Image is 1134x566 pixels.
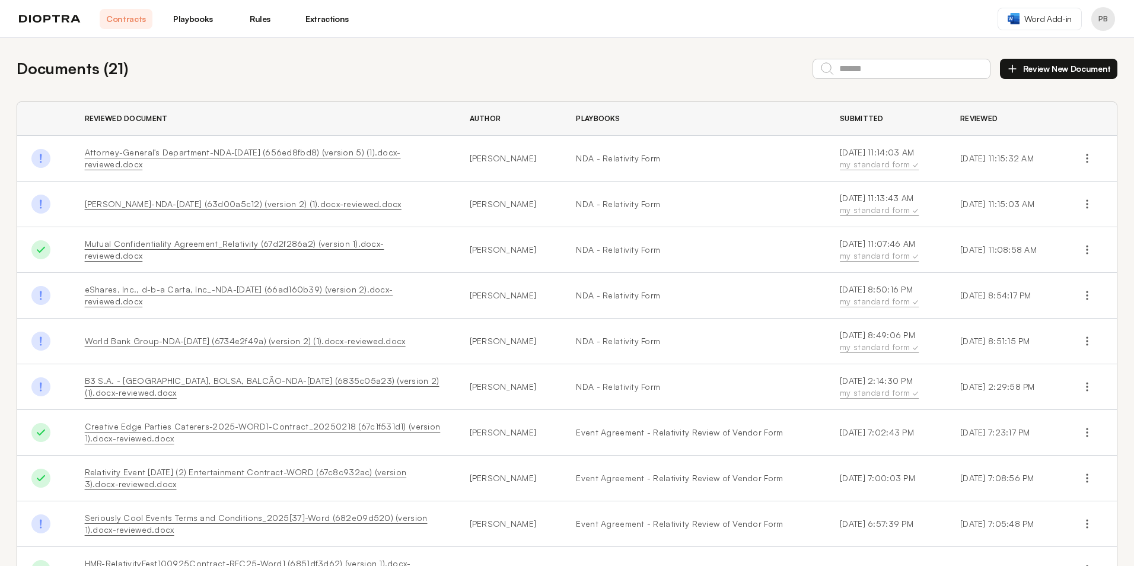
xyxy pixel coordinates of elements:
[85,199,402,209] a: [PERSON_NAME]-NDA-[DATE] (63d00a5c12) (version 2) (1).docx-reviewed.docx
[71,102,455,136] th: Reviewed Document
[946,136,1063,182] td: [DATE] 11:15:32 AM
[946,364,1063,410] td: [DATE] 2:29:58 PM
[31,149,50,168] img: Done
[840,295,932,307] div: my standard form ✓
[576,335,811,347] a: NDA - Relativity Form
[946,501,1063,547] td: [DATE] 7:05:48 PM
[1024,13,1072,25] span: Word Add-in
[840,204,932,216] div: my standard form ✓
[826,410,946,456] td: [DATE] 7:02:43 PM
[946,273,1063,319] td: [DATE] 8:54:17 PM
[167,9,219,29] a: Playbooks
[31,514,50,533] img: Done
[31,286,50,305] img: Done
[1008,13,1020,24] img: word
[301,9,353,29] a: Extractions
[826,456,946,501] td: [DATE] 7:00:03 PM
[85,513,428,535] a: Seriously Cool Events Terms and Conditions_2025[37]-Word (682e09d520) (version 1).docx-reviewed.docx
[85,147,401,169] a: Attorney-General's Department-NDA-[DATE] (656ed8fbd8) (version 5) (1).docx-reviewed.docx
[576,244,811,256] a: NDA - Relativity Form
[455,227,562,273] td: [PERSON_NAME]
[455,501,562,547] td: [PERSON_NAME]
[31,332,50,351] img: Done
[826,319,946,364] td: [DATE] 8:49:06 PM
[826,182,946,227] td: [DATE] 11:13:43 AM
[17,57,128,80] h2: Documents ( 21 )
[840,387,932,399] div: my standard form ✓
[946,102,1063,136] th: Reviewed
[576,381,811,393] a: NDA - Relativity Form
[85,336,406,346] a: World Bank Group-NDA-[DATE] (6734e2f49a) (version 2) (1).docx-reviewed.docx
[946,410,1063,456] td: [DATE] 7:23:17 PM
[576,198,811,210] a: NDA - Relativity Form
[85,467,407,489] a: Relativity Event [DATE] (2) Entertainment Contract-WORD (67c8c932ac) (version 3).docx-reviewed.docx
[840,250,932,262] div: my standard form ✓
[455,102,562,136] th: Author
[826,364,946,410] td: [DATE] 2:14:30 PM
[1000,59,1117,79] button: Review New Document
[100,9,152,29] a: Contracts
[455,456,562,501] td: [PERSON_NAME]
[234,9,286,29] a: Rules
[85,421,441,443] a: Creative Edge Parties Caterers-2025-WORD1-Contract_20250218 (67c1f531d1) (version 1).docx-reviewe...
[31,423,50,442] img: Done
[826,501,946,547] td: [DATE] 6:57:39 PM
[31,240,50,259] img: Done
[576,152,811,164] a: NDA - Relativity Form
[1091,7,1115,31] button: Profile menu
[85,284,393,306] a: eShares, Inc., d-b-a Carta, Inc_-NDA-[DATE] (66ad160b39) (version 2).docx-reviewed.docx
[455,182,562,227] td: [PERSON_NAME]
[840,341,932,353] div: my standard form ✓
[31,469,50,488] img: Done
[946,227,1063,273] td: [DATE] 11:08:58 AM
[19,15,81,23] img: logo
[946,182,1063,227] td: [DATE] 11:15:03 AM
[576,518,811,530] a: Event Agreement - Relativity Review of Vendor Form
[998,8,1082,30] a: Word Add-in
[946,319,1063,364] td: [DATE] 8:51:15 PM
[31,377,50,396] img: Done
[826,102,946,136] th: Submitted
[85,239,384,260] a: Mutual Confidentiality Agreement_Relativity (67d2f286a2) (version 1).docx-reviewed.docx
[576,290,811,301] a: NDA - Relativity Form
[455,273,562,319] td: [PERSON_NAME]
[576,472,811,484] a: Event Agreement - Relativity Review of Vendor Form
[576,427,811,438] a: Event Agreement - Relativity Review of Vendor Form
[455,136,562,182] td: [PERSON_NAME]
[455,319,562,364] td: [PERSON_NAME]
[31,195,50,214] img: Done
[455,364,562,410] td: [PERSON_NAME]
[85,376,439,398] a: B3 S.A. - [GEOGRAPHIC_DATA], BOLSA, BALCÃO-NDA-[DATE] (6835c05a23) (version 2) (1).docx-reviewed....
[455,410,562,456] td: [PERSON_NAME]
[826,273,946,319] td: [DATE] 8:50:16 PM
[826,227,946,273] td: [DATE] 11:07:46 AM
[946,456,1063,501] td: [DATE] 7:08:56 PM
[562,102,826,136] th: Playbooks
[840,158,932,170] div: my standard form ✓
[826,136,946,182] td: [DATE] 11:14:03 AM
